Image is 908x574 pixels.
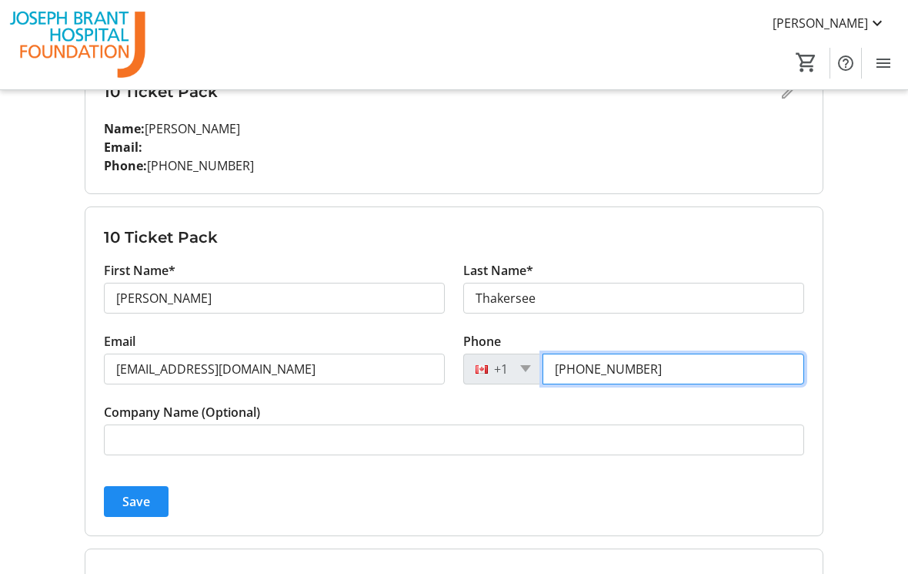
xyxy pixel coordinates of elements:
strong: Name: [104,120,145,137]
input: (506) 234-5678 [542,354,804,384]
p: [PHONE_NUMBER] [104,156,803,175]
strong: Email: [104,139,142,156]
button: Help [830,48,861,79]
span: [PERSON_NAME] [773,14,868,32]
strong: Phone: [104,157,147,174]
span: Save [122,492,150,511]
button: Cart [793,49,820,76]
label: Email [104,332,135,351]
button: Save [104,486,169,517]
p: [PERSON_NAME] [104,119,803,138]
button: Menu [868,48,899,79]
label: Company Name (Optional) [104,403,260,421]
label: Phone [463,332,501,351]
label: First Name* [104,261,175,280]
button: [PERSON_NAME] [760,11,899,35]
h3: 10 Ticket Pack [104,80,773,103]
label: Last Name* [463,261,533,280]
h3: 10 Ticket Pack [104,226,803,249]
img: The Joseph Brant Hospital Foundation's Logo [9,6,146,83]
